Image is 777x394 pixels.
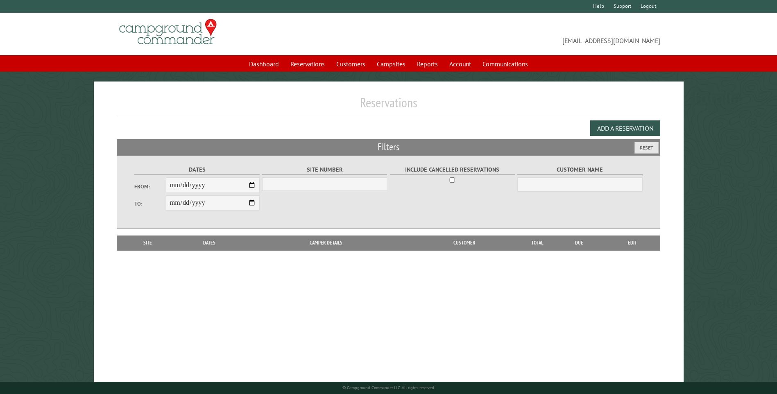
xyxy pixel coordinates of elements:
[389,23,660,45] span: [EMAIL_ADDRESS][DOMAIN_NAME]
[634,142,659,154] button: Reset
[390,165,515,174] label: Include Cancelled Reservations
[408,235,521,250] th: Customer
[444,56,476,72] a: Account
[412,56,443,72] a: Reports
[121,235,174,250] th: Site
[285,56,330,72] a: Reservations
[342,385,435,390] small: © Campground Commander LLC. All rights reserved.
[134,165,259,174] label: Dates
[117,16,219,48] img: Campground Commander
[590,120,660,136] button: Add a Reservation
[521,235,553,250] th: Total
[134,183,165,190] label: From:
[517,165,642,174] label: Customer Name
[117,95,660,117] h1: Reservations
[245,235,408,250] th: Camper Details
[244,56,284,72] a: Dashboard
[174,235,245,250] th: Dates
[331,56,370,72] a: Customers
[117,139,660,155] h2: Filters
[262,165,387,174] label: Site Number
[478,56,533,72] a: Communications
[372,56,410,72] a: Campsites
[605,235,660,250] th: Edit
[553,235,605,250] th: Due
[134,200,165,208] label: To:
